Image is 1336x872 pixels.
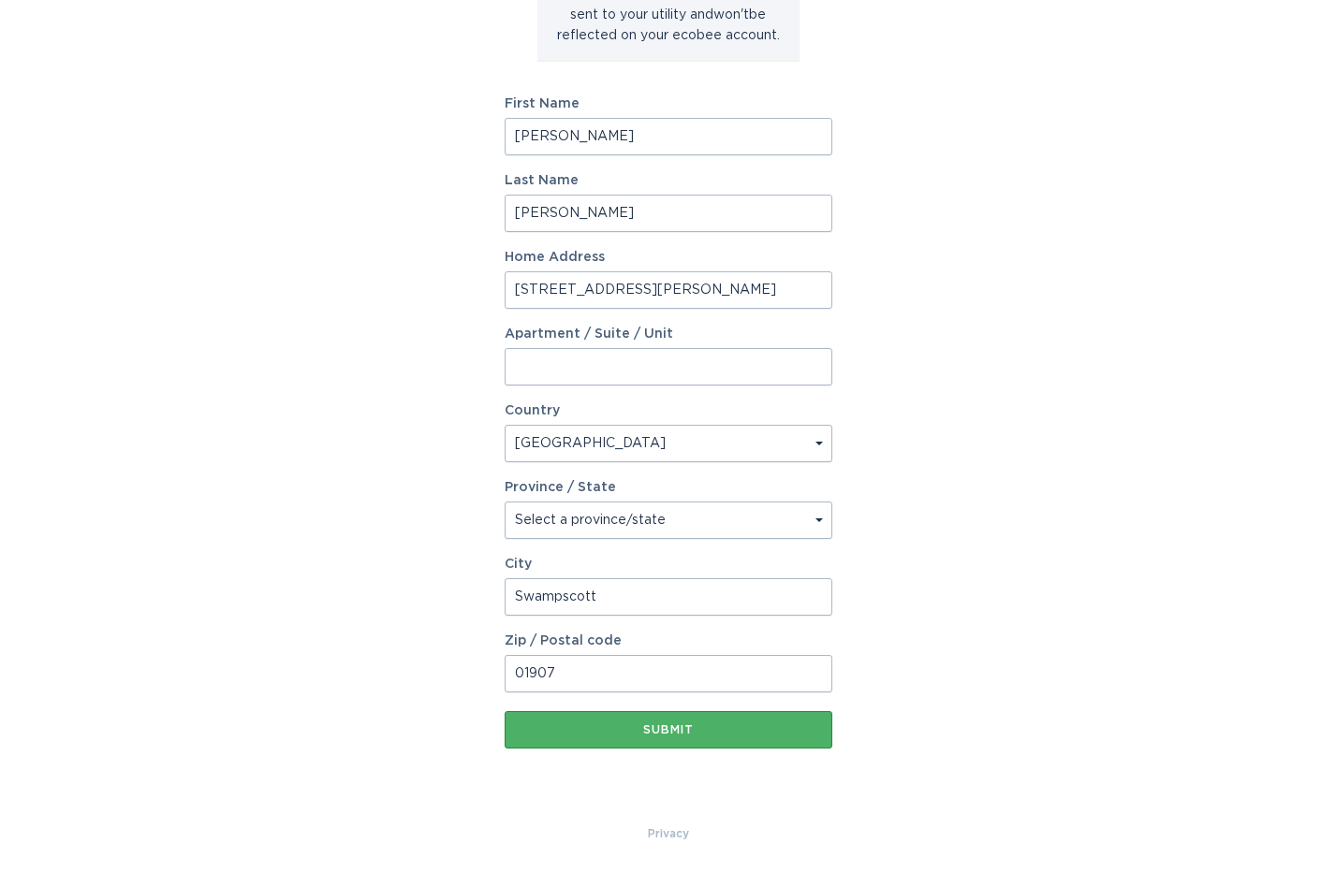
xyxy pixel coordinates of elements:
label: Last Name [505,174,832,187]
label: Apartment / Suite / Unit [505,327,832,341]
button: Submit [505,711,832,748]
label: Home Address [505,251,832,264]
label: City [505,558,832,571]
label: Province / State [505,481,616,494]
label: Zip / Postal code [505,634,832,647]
label: Country [505,404,560,417]
a: Privacy Policy & Terms of Use [648,823,689,844]
div: Submit [514,724,823,735]
label: First Name [505,97,832,110]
